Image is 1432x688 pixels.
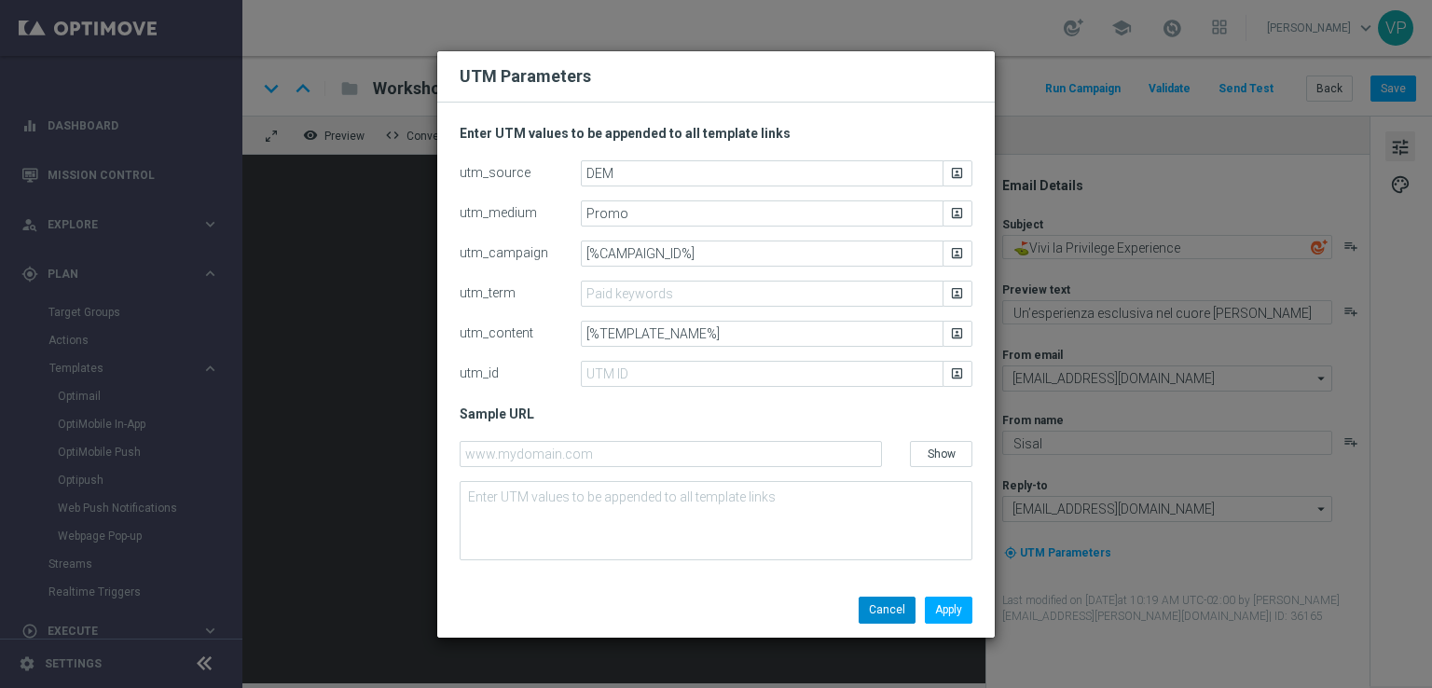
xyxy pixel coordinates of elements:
i: portrait [950,286,964,300]
label: utm_content [446,325,581,341]
h3: Sample URL [446,406,986,422]
label: utm_campaign [446,245,581,261]
label: utm_medium [446,205,581,221]
button: portrait [943,321,972,347]
button: portrait [943,160,972,186]
button: portrait [943,241,972,267]
input: Product, slogan, promo etc. [581,241,944,267]
input: www.mydomain.com [460,441,882,467]
i: portrait [950,166,964,180]
label: utm_term [446,285,581,301]
i: portrait [950,366,964,380]
h3: Enter UTM values to be appended to all template links [446,125,806,142]
input: Referrer, e.g. newsletter [581,160,944,186]
h2: UTM Parameters [460,65,591,88]
button: portrait [943,200,972,227]
label: utm_id [446,365,581,381]
button: portrait [943,361,972,387]
input: Marketing medium, e.g. email [581,200,944,227]
i: portrait [950,246,964,260]
input: UTM ID [581,361,944,387]
button: Cancel [859,597,916,623]
label: utm_source [446,165,581,181]
input: Paid keywords [581,281,944,307]
button: portrait [943,281,972,307]
button: Apply [925,597,972,623]
i: portrait [950,206,964,220]
input: Campaign identifier [581,321,944,347]
button: Show [910,441,972,467]
i: portrait [950,326,964,340]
